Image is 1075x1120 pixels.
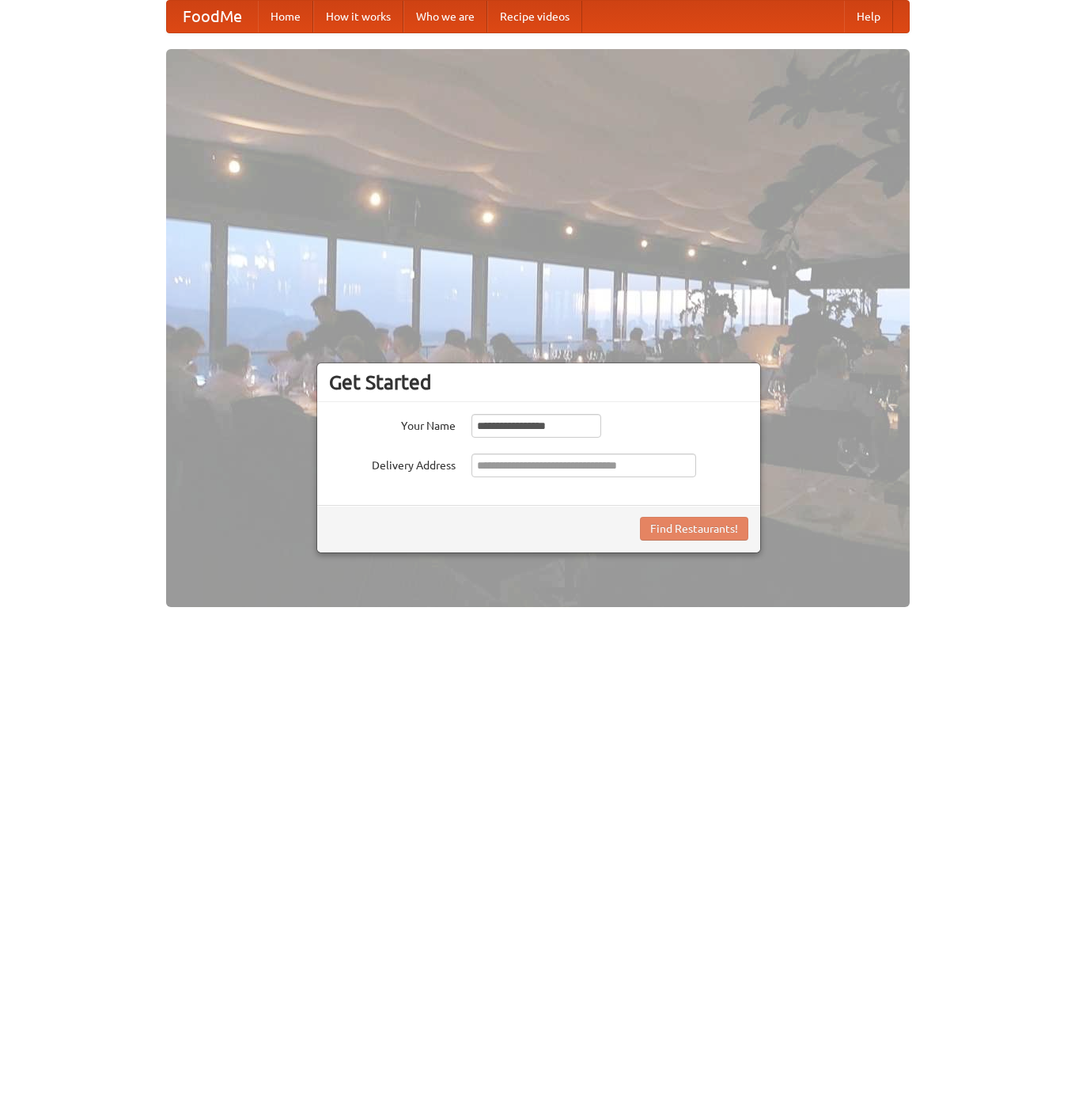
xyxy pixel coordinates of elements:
[329,454,456,473] label: Delivery Address
[640,517,748,541] button: Find Restaurants!
[313,1,403,32] a: How it works
[329,370,748,394] h3: Get Started
[329,414,456,434] label: Your Name
[167,1,258,32] a: FoodMe
[403,1,487,32] a: Who we are
[844,1,893,32] a: Help
[258,1,313,32] a: Home
[487,1,582,32] a: Recipe videos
